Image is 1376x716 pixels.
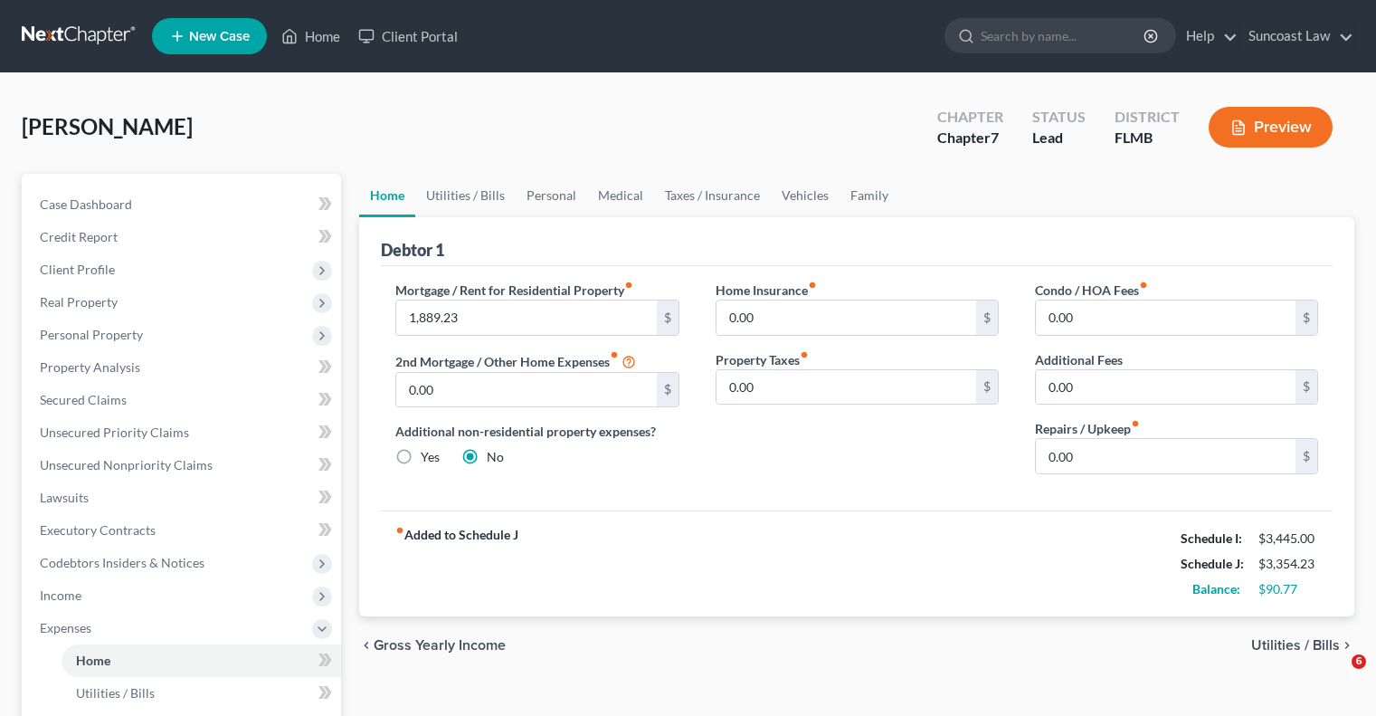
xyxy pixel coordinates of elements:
label: Additional Fees [1035,350,1123,369]
label: Additional non-residential property expenses? [395,422,679,441]
div: $ [1295,301,1317,335]
a: Help [1177,20,1238,53]
i: fiber_manual_record [1131,419,1140,428]
div: $ [1295,439,1317,473]
i: fiber_manual_record [610,350,619,359]
input: -- [396,373,656,407]
div: $ [976,301,998,335]
span: Gross Yearly Income [374,638,506,653]
strong: Schedule J: [1181,556,1244,571]
a: Client Portal [349,20,467,53]
span: Property Analysis [40,359,140,375]
span: 7 [991,129,999,146]
a: Vehicles [771,174,840,217]
span: Income [40,587,81,603]
a: Credit Report [25,221,341,253]
a: Suncoast Law [1239,20,1353,53]
label: No [487,448,504,466]
i: fiber_manual_record [800,350,809,359]
a: Home [359,174,415,217]
strong: Balance: [1192,581,1240,597]
i: fiber_manual_record [808,281,817,290]
a: Medical [587,174,654,217]
span: Utilities / Bills [1251,638,1340,653]
a: Unsecured Priority Claims [25,416,341,449]
div: FLMB [1115,128,1180,148]
span: Unsecured Nonpriority Claims [40,457,213,473]
div: Chapter [937,128,1003,148]
input: -- [1036,301,1295,335]
div: $3,354.23 [1258,555,1318,573]
span: Unsecured Priority Claims [40,425,189,440]
label: Yes [421,448,440,466]
a: Case Dashboard [25,188,341,221]
span: 6 [1352,654,1366,669]
span: Client Profile [40,262,115,277]
a: Property Analysis [25,351,341,384]
label: 2nd Mortgage / Other Home Expenses [395,350,636,372]
span: Real Property [40,294,118,310]
span: Lawsuits [40,490,89,505]
input: -- [1036,439,1295,473]
div: $90.77 [1258,580,1318,598]
div: $ [1295,370,1317,405]
strong: Added to Schedule J [395,526,518,602]
a: Taxes / Insurance [654,174,771,217]
a: Unsecured Nonpriority Claims [25,449,341,482]
button: Utilities / Bills chevron_right [1251,638,1354,653]
span: Codebtors Insiders & Notices [40,555,204,570]
div: $ [657,301,679,335]
label: Home Insurance [716,281,817,300]
input: -- [1036,370,1295,405]
input: Search by name... [981,19,1146,53]
span: Credit Report [40,229,118,244]
button: chevron_left Gross Yearly Income [359,638,506,653]
a: Home [62,644,341,677]
span: Personal Property [40,327,143,342]
strong: Schedule I: [1181,530,1242,546]
span: Case Dashboard [40,196,132,212]
div: $3,445.00 [1258,530,1318,548]
div: $ [657,373,679,407]
a: Home [272,20,349,53]
i: fiber_manual_record [395,526,404,535]
a: Executory Contracts [25,514,341,547]
input: -- [716,370,976,405]
span: [PERSON_NAME] [22,113,193,139]
button: Preview [1209,107,1333,148]
span: Expenses [40,620,91,635]
label: Property Taxes [716,350,809,369]
div: Status [1032,107,1086,128]
a: Lawsuits [25,482,341,514]
input: -- [716,301,976,335]
div: Debtor 1 [381,239,444,261]
div: Lead [1032,128,1086,148]
div: District [1115,107,1180,128]
div: $ [976,370,998,405]
i: chevron_left [359,638,374,653]
a: Personal [516,174,587,217]
i: chevron_right [1340,638,1354,653]
a: Utilities / Bills [415,174,516,217]
span: New Case [189,30,250,43]
iframe: Intercom live chat [1314,654,1358,698]
a: Utilities / Bills [62,677,341,710]
i: fiber_manual_record [1139,281,1148,290]
i: fiber_manual_record [624,281,633,290]
label: Repairs / Upkeep [1035,419,1140,438]
span: Executory Contracts [40,522,156,538]
div: Chapter [937,107,1003,128]
span: Home [76,653,110,668]
label: Condo / HOA Fees [1035,281,1148,300]
a: Family [840,174,899,217]
span: Utilities / Bills [76,685,155,701]
span: Secured Claims [40,392,127,407]
a: Secured Claims [25,384,341,416]
input: -- [396,301,656,335]
label: Mortgage / Rent for Residential Property [395,281,633,300]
